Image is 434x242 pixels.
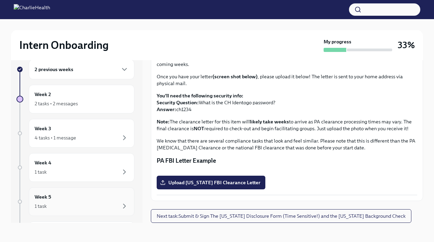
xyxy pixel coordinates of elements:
p: Once you have your letter , please upload it below! The letter is sent to your home address via p... [157,73,417,87]
h6: Week 2 [35,91,51,98]
strong: My progress [324,38,351,45]
h6: 2 previous weeks [35,66,73,73]
h2: Intern Onboarding [19,38,109,52]
p: What is the CH Identogo password? ch1234 [157,92,417,113]
button: Next task:Submit & Sign The [US_STATE] Disclosure Form (Time Sensitive!) and the [US_STATE] Backg... [151,209,411,223]
div: 2 previous weeks [29,59,134,79]
p: The clearance letter for this item will to arrive as PA clearance processing times may vary. The ... [157,118,417,132]
a: Week 41 task [16,153,134,182]
strong: You'll need the following security info: [157,93,243,99]
h6: Week 3 [35,125,51,132]
strong: Answer: [157,106,176,112]
a: Week 51 task [16,187,134,216]
p: Instructions for obtaining this letter will be emailed to your Charlie Health email address from ... [157,54,417,68]
p: PA FBI Letter Example [157,157,417,165]
div: 4 tasks • 1 message [35,134,76,141]
img: CharlieHealth [14,4,50,15]
strong: (screen shot below) [213,73,257,80]
div: 1 task [35,169,47,175]
h6: Week 4 [35,159,51,166]
strong: Security Question: [157,99,199,106]
a: Week 22 tasks • 2 messages [16,85,134,113]
h6: Week 5 [35,193,51,201]
div: 2 tasks • 2 messages [35,100,78,107]
div: 1 task [35,203,47,210]
h3: 33% [398,39,415,51]
span: Upload [US_STATE] FBI Clearance Letter [161,179,261,186]
strong: likely take weeks [250,119,289,125]
p: We know that there are several compliance tasks that look and feel similar. Please note that this... [157,137,417,151]
label: Upload [US_STATE] FBI Clearance Letter [157,176,265,189]
span: Next task : Submit & Sign The [US_STATE] Disclosure Form (Time Sensitive!) and the [US_STATE] Bac... [157,213,406,219]
strong: NOT [194,125,204,132]
a: Week 34 tasks • 1 message [16,119,134,148]
strong: Note: [157,119,170,125]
